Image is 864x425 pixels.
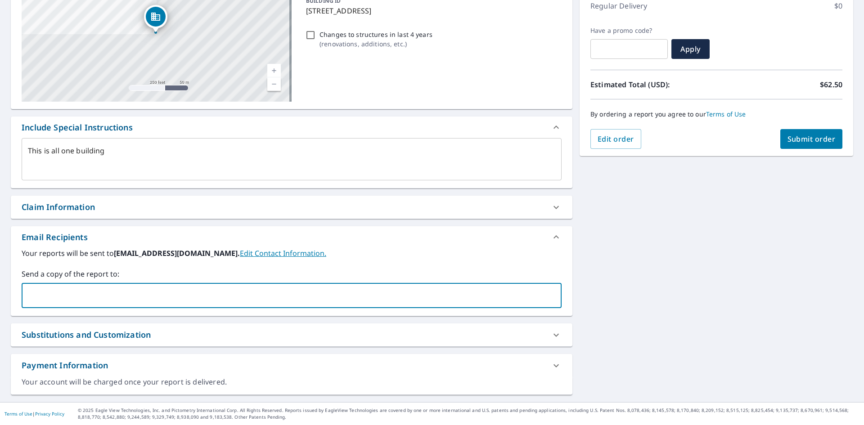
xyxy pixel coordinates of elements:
[820,79,842,90] p: $62.50
[22,329,151,341] div: Substitutions and Customization
[598,134,634,144] span: Edit order
[780,129,843,149] button: Submit order
[22,248,562,259] label: Your reports will be sent to
[22,268,562,279] label: Send a copy of the report to:
[11,116,572,138] div: Include Special Instructions
[590,129,641,149] button: Edit order
[679,44,702,54] span: Apply
[240,248,326,258] a: EditContactInfo
[267,77,281,91] a: Current Level 17, Zoom Out
[11,323,572,346] div: Substitutions and Customization
[306,5,558,16] p: [STREET_ADDRESS]
[834,0,842,11] p: $0
[319,30,432,39] p: Changes to structures in last 4 years
[22,121,133,134] div: Include Special Instructions
[28,147,555,172] textarea: This is all one building
[22,359,108,371] div: Payment Information
[22,231,88,243] div: Email Recipients
[11,196,572,219] div: Claim Information
[590,0,647,11] p: Regular Delivery
[590,110,842,118] p: By ordering a report you agree to our
[4,411,32,417] a: Terms of Use
[319,39,432,49] p: ( renovations, additions, etc. )
[22,201,95,213] div: Claim Information
[267,64,281,77] a: Current Level 17, Zoom In
[706,110,746,118] a: Terms of Use
[590,27,668,35] label: Have a promo code?
[4,411,64,416] p: |
[11,226,572,248] div: Email Recipients
[78,407,859,421] p: © 2025 Eagle View Technologies, Inc. and Pictometry International Corp. All Rights Reserved. Repo...
[11,354,572,377] div: Payment Information
[144,5,167,33] div: Dropped pin, building 1, Commercial property, 1200 E Academy St Cherryville, NC 28021
[35,411,64,417] a: Privacy Policy
[22,377,562,387] div: Your account will be charged once your report is delivered.
[671,39,710,59] button: Apply
[590,79,716,90] p: Estimated Total (USD):
[787,134,836,144] span: Submit order
[114,248,240,258] b: [EMAIL_ADDRESS][DOMAIN_NAME].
